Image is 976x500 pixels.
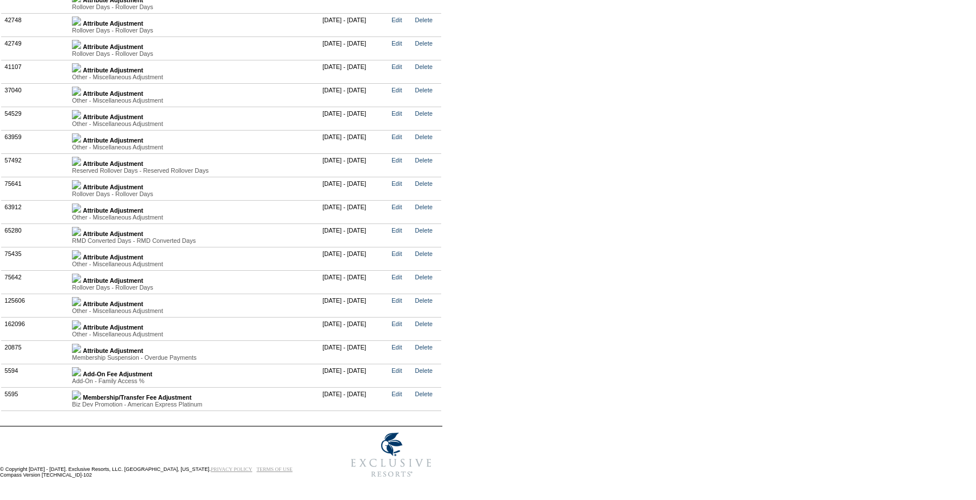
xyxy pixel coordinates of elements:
a: Edit [392,391,402,397]
div: Other - Miscellaneous Adjustment [72,307,316,314]
td: [DATE] - [DATE] [320,364,389,387]
b: Attribute Adjustment [83,300,143,307]
td: 42748 [2,13,69,36]
a: Delete [415,180,433,187]
img: b_plus.gif [72,63,81,72]
div: Other - Miscellaneous Adjustment [72,261,316,267]
div: Other - Miscellaneous Adjustment [72,214,316,221]
b: Attribute Adjustment [83,137,143,144]
a: Edit [392,63,402,70]
img: b_plus.gif [72,227,81,236]
b: Attribute Adjustment [83,43,143,50]
a: Edit [392,320,402,327]
b: Attribute Adjustment [83,67,143,74]
b: Attribute Adjustment [83,113,143,120]
img: b_plus.gif [72,274,81,283]
img: b_plus.gif [72,17,81,26]
a: Delete [415,110,433,117]
td: [DATE] - [DATE] [320,270,389,294]
div: Rollover Days - Rollover Days [72,50,316,57]
a: Edit [392,250,402,257]
a: Edit [392,17,402,23]
td: [DATE] - [DATE] [320,223,389,247]
td: [DATE] - [DATE] [320,340,389,364]
td: [DATE] - [DATE] [320,294,389,317]
a: Edit [392,297,402,304]
b: Attribute Adjustment [83,160,143,167]
td: [DATE] - [DATE] [320,36,389,60]
a: Edit [392,204,402,210]
img: b_plus.gif [72,344,81,353]
b: Add-On Fee Adjustment [83,371,152,377]
img: b_plus.gif [72,157,81,166]
div: Other - Miscellaneous Adjustment [72,331,316,338]
b: Attribute Adjustment [83,230,143,237]
div: Rollover Days - Rollover Days [72,284,316,291]
a: Edit [392,274,402,281]
a: Delete [415,157,433,164]
a: Edit [392,110,402,117]
a: Delete [415,204,433,210]
img: b_plus.gif [72,204,81,213]
td: [DATE] - [DATE] [320,247,389,270]
div: Membership Suspension - Overdue Payments [72,354,316,361]
b: Attribute Adjustment [83,184,143,190]
a: Delete [415,367,433,374]
b: Attribute Adjustment [83,347,143,354]
td: 41107 [2,60,69,83]
td: 5595 [2,387,69,410]
img: b_plus.gif [72,110,81,119]
img: b_plus.gif [72,87,81,96]
b: Attribute Adjustment [83,324,143,331]
img: b_plus.gif [72,250,81,259]
td: 75641 [2,177,69,200]
div: Other - Miscellaneous Adjustment [72,144,316,151]
td: 63959 [2,130,69,153]
td: [DATE] - [DATE] [320,387,389,410]
a: Delete [415,133,433,140]
td: 42749 [2,36,69,60]
div: Rollover Days - Rollover Days [72,27,316,34]
td: 63912 [2,200,69,223]
img: Exclusive Resorts [340,426,442,483]
a: Edit [392,87,402,94]
a: Delete [415,344,433,351]
a: Edit [392,227,402,234]
div: Other - Miscellaneous Adjustment [72,97,316,104]
div: Rollover Days - Rollover Days [72,3,316,10]
td: [DATE] - [DATE] [320,153,389,177]
b: Attribute Adjustment [83,20,143,27]
a: Edit [392,344,402,351]
td: 20875 [2,340,69,364]
td: 162096 [2,317,69,340]
img: b_plus.gif [72,40,81,49]
a: Edit [392,367,402,374]
td: 57492 [2,153,69,177]
a: Delete [415,63,433,70]
a: Delete [415,274,433,281]
b: Attribute Adjustment [83,90,143,97]
td: [DATE] - [DATE] [320,177,389,200]
b: Attribute Adjustment [83,207,143,214]
td: 75435 [2,247,69,270]
img: b_plus.gif [72,320,81,330]
td: 37040 [2,83,69,107]
a: Edit [392,180,402,187]
td: [DATE] - [DATE] [320,107,389,130]
a: TERMS OF USE [257,466,293,472]
td: [DATE] - [DATE] [320,317,389,340]
a: Delete [415,250,433,257]
img: b_plus.gif [72,391,81,400]
a: Edit [392,40,402,47]
a: Delete [415,227,433,234]
td: [DATE] - [DATE] [320,83,389,107]
div: RMD Converted Days - RMD Converted Days [72,237,316,244]
div: Biz Dev Promotion - American Express Platinum [72,401,316,408]
img: b_plus.gif [72,133,81,143]
td: [DATE] - [DATE] [320,200,389,223]
a: Edit [392,157,402,164]
div: Rollover Days - Rollover Days [72,190,316,197]
a: Delete [415,40,433,47]
div: Other - Miscellaneous Adjustment [72,120,316,127]
a: Delete [415,297,433,304]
